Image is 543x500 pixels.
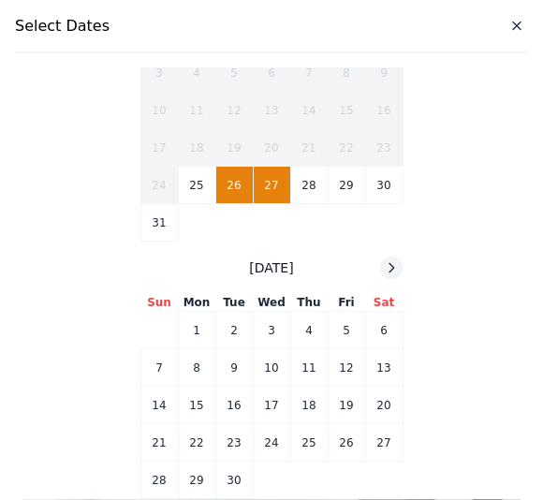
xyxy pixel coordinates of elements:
[253,93,290,130] td: 13
[215,55,253,93] td: 5
[215,350,253,388] td: 9
[290,425,328,463] td: 25
[249,259,293,278] span: [DATE]
[178,93,215,130] td: 11
[15,15,110,37] span: Select Dates
[178,463,215,500] td: 29
[365,130,403,168] td: 23
[215,130,253,168] td: 19
[328,313,365,350] td: 5
[140,350,178,388] td: 7
[215,295,253,313] th: Tue
[140,388,178,425] td: 14
[178,388,215,425] td: 15
[140,463,178,500] td: 28
[290,350,328,388] td: 11
[365,93,403,130] td: 16
[365,388,403,425] td: 20
[253,388,290,425] td: 17
[365,55,403,93] td: 9
[253,313,290,350] td: 3
[253,55,290,93] td: 6
[215,313,253,350] td: 2
[290,55,328,93] td: 7
[140,55,178,93] td: 3
[328,388,365,425] td: 19
[253,350,290,388] td: 10
[178,350,215,388] td: 8
[178,425,215,463] td: 22
[328,93,365,130] td: 15
[290,313,328,350] td: 4
[178,55,215,93] td: 4
[290,168,328,205] td: 28
[253,130,290,168] td: 20
[328,295,365,313] th: Fri
[253,295,290,313] th: Wed
[365,313,403,350] td: 6
[328,350,365,388] td: 12
[365,350,403,388] td: 13
[140,295,178,313] th: Sun
[178,130,215,168] td: 18
[140,168,178,205] td: 24
[178,295,215,313] th: Mon
[253,425,290,463] td: 24
[253,168,290,205] td: 27
[140,205,178,243] td: 31
[328,168,365,205] td: 29
[215,388,253,425] td: 16
[178,313,215,350] td: 1
[140,425,178,463] td: 21
[215,93,253,130] td: 12
[328,130,365,168] td: 22
[140,130,178,168] td: 17
[178,168,215,205] td: 25
[215,168,253,205] td: 26
[328,55,365,93] td: 8
[365,295,403,313] th: Sat
[140,93,178,130] td: 10
[215,463,253,500] td: 30
[215,425,253,463] td: 23
[365,168,403,205] td: 30
[290,130,328,168] td: 21
[290,93,328,130] td: 14
[365,425,403,463] td: 27
[290,388,328,425] td: 18
[328,425,365,463] td: 26
[290,295,328,313] th: Thu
